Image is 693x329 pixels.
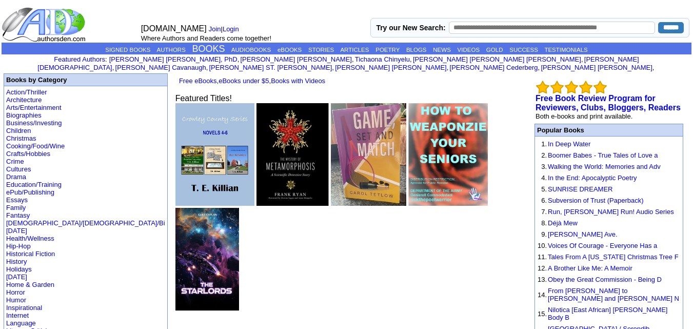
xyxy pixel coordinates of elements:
[548,253,679,261] a: Tales From A [US_STATE] Christmas Tree F
[6,96,42,104] a: Architecture
[6,104,62,111] a: Arts/Entertainment
[208,65,209,71] font: i
[334,65,335,71] font: i
[6,242,31,250] a: Hip-Hop
[538,291,547,299] font: 14.
[6,235,54,242] a: Health/Wellness
[548,174,637,182] a: In the End: Apocalyptic Poetry
[6,165,31,173] a: Cultures
[579,81,592,94] img: bigemptystars.png
[6,204,26,211] a: Family
[105,47,150,53] a: SIGNED BOOKS
[141,34,271,42] font: Where Authors and Readers come together!
[593,81,607,94] img: bigemptystars.png
[408,103,488,206] img: 78442.jpg
[175,103,255,206] img: 76258.jpg
[114,65,115,71] font: i
[548,276,662,283] a: Obey the Great Commission - Being D
[548,151,658,159] a: Boomer Babes - True Tales of Love a
[6,304,42,312] a: Inspirational
[6,265,32,273] a: Holidays
[2,7,88,43] img: logo_ad.gif
[335,64,446,71] a: [PERSON_NAME] [PERSON_NAME]
[6,134,36,142] a: Christmas
[537,126,584,134] font: Popular Books
[538,310,547,318] font: 15.
[541,64,652,71] a: [PERSON_NAME] [PERSON_NAME]
[37,55,639,71] a: [PERSON_NAME] [DEMOGRAPHIC_DATA]
[175,303,239,312] a: The Starlords
[450,64,538,71] a: [PERSON_NAME] Cederberg
[223,25,239,33] a: Login
[544,47,587,53] a: TESTIMONIALS
[376,24,445,32] label: Try our New Search:
[340,47,369,53] a: ARTICLES
[6,127,31,134] a: Children
[6,288,25,296] a: Horror
[550,81,564,94] img: bigemptystars.png
[412,57,413,63] font: i
[175,208,239,311] img: 80524.jpg
[536,94,681,112] a: Free Book Review Program for Reviewers, Clubs, Bloggers, Readers
[540,65,541,71] font: i
[375,47,400,53] a: POETRY
[157,47,186,53] a: AUTHORS
[583,57,584,63] font: i
[141,24,207,33] font: [DOMAIN_NAME]
[6,250,55,258] a: Historical Fiction
[6,196,28,204] a: Essays
[541,174,547,182] font: 4.
[548,264,632,272] a: A Brother Like Me: A Memoir
[6,150,50,158] a: Crafts/Hobbies
[541,208,547,216] font: 7.
[6,319,36,327] a: Language
[6,312,29,319] a: Internet
[175,199,255,207] a: Crowley County Series, Novels 4-6
[548,197,643,204] a: Subversion of Trust (Paperback)
[538,242,547,249] font: 10.
[548,242,657,249] a: Voices Of Courage - Everyone Has a
[278,47,302,53] a: eBOOKS
[406,47,427,53] a: BLOGS
[6,273,27,281] a: [DATE]
[6,211,30,219] a: Fantasy
[548,287,679,302] a: From [PERSON_NAME] to [PERSON_NAME] and [PERSON_NAME] N
[6,219,165,227] a: [DEMOGRAPHIC_DATA]/[DEMOGRAPHIC_DATA]/Bi
[6,76,67,84] b: Books by Category
[271,77,325,85] a: Books with Videos
[541,140,547,148] font: 1.
[536,81,549,94] img: bigemptystars.png
[541,163,547,170] font: 3.
[6,296,26,304] a: Humor
[308,47,334,53] a: STORIES
[239,57,240,63] font: i
[541,197,547,204] font: 6.
[209,64,332,71] a: [PERSON_NAME] ST. [PERSON_NAME]
[541,230,547,238] font: 9.
[256,103,329,206] img: 46239.jpg
[536,112,632,120] font: Both e-books and print available.
[486,47,503,53] a: GOLD
[354,57,355,63] font: i
[175,77,325,85] font: , ,
[209,25,221,33] a: Join
[509,47,538,53] a: SUCCESS
[6,88,47,96] a: Action/Thriller
[115,64,206,71] a: [PERSON_NAME] Cavanaugh
[538,276,547,283] font: 13.
[548,185,612,193] a: SUNRISE DREAMER
[355,55,410,63] a: Tichaona Chinyelu
[256,199,329,207] a: The Mystery of Metamorphosis
[209,25,243,33] font: |
[6,142,65,150] a: Cooking/Food/Wine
